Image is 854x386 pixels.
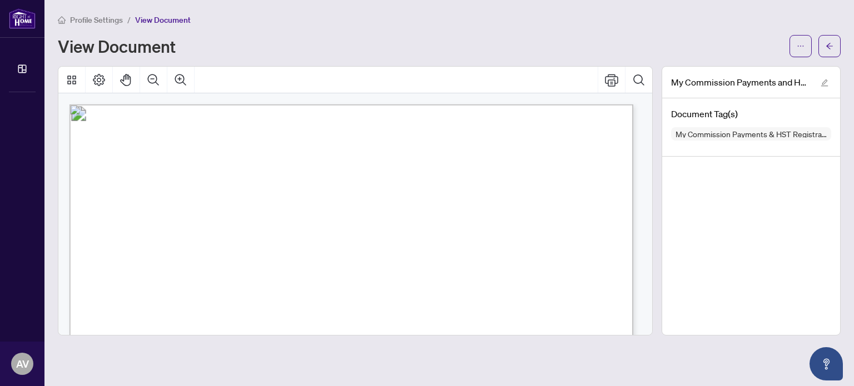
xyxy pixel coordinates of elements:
span: ellipsis [797,42,805,50]
span: arrow-left [826,42,833,50]
img: logo [9,8,36,29]
span: home [58,16,66,24]
span: edit [821,79,828,87]
span: My Commission Payments and HST Registration.pdf [671,76,810,89]
button: Open asap [810,347,843,380]
span: View Document [135,15,191,25]
span: Profile Settings [70,15,123,25]
h1: View Document [58,37,176,55]
span: AV [16,356,29,372]
li: / [127,13,131,26]
span: My Commission Payments & HST Registration [671,130,831,138]
h4: Document Tag(s) [671,107,831,121]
